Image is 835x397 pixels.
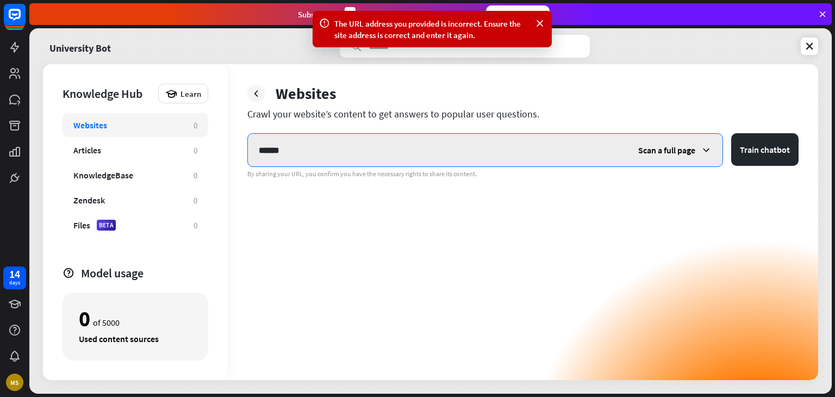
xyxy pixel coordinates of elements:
[194,220,197,231] div: 0
[3,266,26,289] a: 14 days
[49,35,111,58] a: University Bot
[486,5,550,23] div: Subscribe now
[180,89,201,99] span: Learn
[345,7,356,22] div: 3
[73,195,105,206] div: Zendesk
[276,84,336,103] div: Websites
[194,195,197,206] div: 0
[247,108,799,120] div: Crawl your website’s content to get answers to popular user questions.
[73,120,107,131] div: Websites
[63,86,153,101] div: Knowledge Hub
[194,170,197,181] div: 0
[73,220,90,231] div: Files
[334,18,530,41] div: The URL address you provided is incorrect. Ensure the site address is correct and enter it again.
[79,333,192,344] div: Used content sources
[6,374,23,391] div: MS
[298,7,477,22] div: Subscribe in days to get your first month for $1
[9,269,20,279] div: 14
[194,145,197,156] div: 0
[81,265,208,281] div: Model usage
[73,145,101,156] div: Articles
[9,279,20,287] div: days
[9,4,41,37] button: Open LiveChat chat widget
[73,170,133,181] div: KnowledgeBase
[638,145,695,156] span: Scan a full page
[79,309,90,328] div: 0
[731,133,799,166] button: Train chatbot
[97,220,116,231] div: BETA
[79,309,192,328] div: of 5000
[194,120,197,131] div: 0
[247,170,799,178] div: By sharing your URL, you confirm you have the necessary rights to share its content.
